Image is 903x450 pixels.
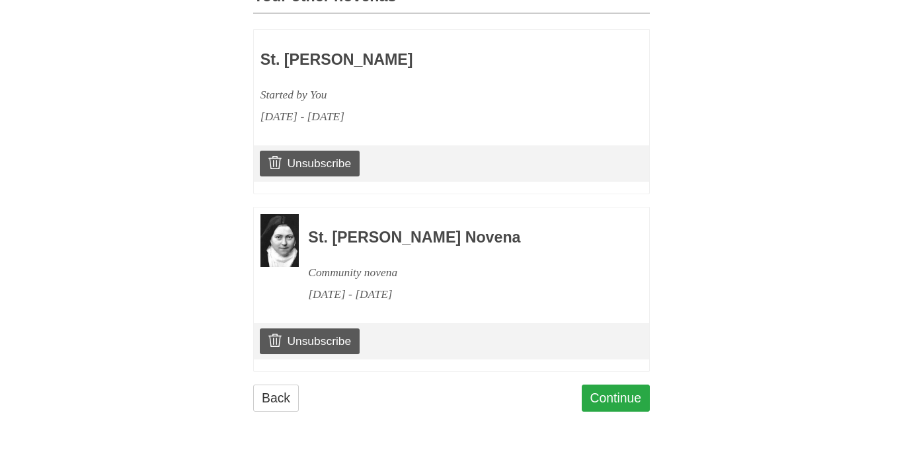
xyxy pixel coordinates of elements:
h3: St. [PERSON_NAME] [260,52,566,69]
div: [DATE] - [DATE] [308,283,613,305]
div: [DATE] - [DATE] [260,106,566,128]
a: Unsubscribe [260,151,360,176]
a: Back [253,385,299,412]
a: Continue [582,385,650,412]
div: Community novena [308,262,613,283]
a: Unsubscribe [260,328,360,354]
div: Started by You [260,84,566,106]
h3: St. [PERSON_NAME] Novena [308,229,613,246]
img: Novena image [260,214,299,267]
